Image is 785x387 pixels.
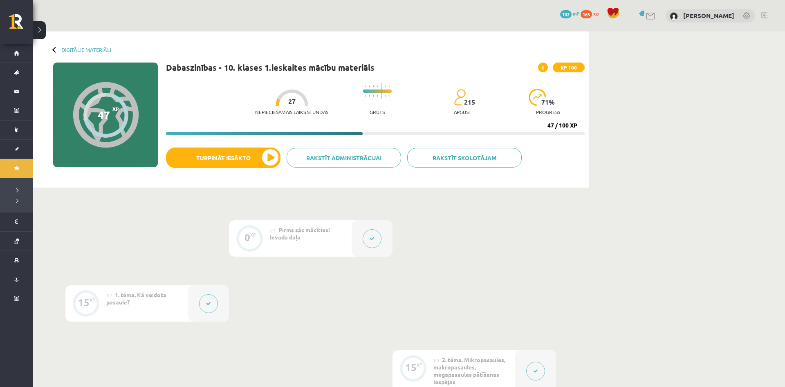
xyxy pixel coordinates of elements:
p: Grūts [370,109,385,115]
div: 15 [405,364,417,371]
img: Laura Kallase [670,12,678,20]
span: 71 % [541,98,555,106]
a: Digitālie materiāli [61,47,111,53]
span: 102 [560,10,572,18]
img: icon-short-line-57e1e144782c952c97e751825c79c345078a6d821885a25fce030b3d8c18986b.svg [389,95,390,97]
span: 165 [581,10,592,18]
span: 1. tēma. Kā veidota pasaule? [106,291,166,306]
p: apgūst [454,109,471,115]
button: Turpināt iesākto [166,148,280,168]
img: icon-short-line-57e1e144782c952c97e751825c79c345078a6d821885a25fce030b3d8c18986b.svg [385,85,386,87]
div: XP [90,298,95,302]
p: Nepieciešamais laiks stundās [255,109,328,115]
img: icon-short-line-57e1e144782c952c97e751825c79c345078a6d821885a25fce030b3d8c18986b.svg [369,95,370,97]
img: icon-short-line-57e1e144782c952c97e751825c79c345078a6d821885a25fce030b3d8c18986b.svg [389,85,390,87]
img: icon-short-line-57e1e144782c952c97e751825c79c345078a6d821885a25fce030b3d8c18986b.svg [385,95,386,97]
span: 215 [464,98,475,106]
h1: Dabaszinības - 10. klases 1.ieskaites mācību materiāls [166,63,375,72]
span: Pirms sāc mācīties! Ievada daļa [270,226,330,241]
img: icon-short-line-57e1e144782c952c97e751825c79c345078a6d821885a25fce030b3d8c18986b.svg [373,95,374,97]
a: [PERSON_NAME] [683,11,734,20]
span: mP [573,10,579,17]
span: XP [112,106,119,112]
img: icon-progress-161ccf0a02000e728c5f80fcf4c31c7af3da0e1684b2b1d7c360e028c24a22f1.svg [529,89,546,106]
div: XP [417,362,422,367]
span: xp [593,10,599,17]
p: progress [536,109,560,115]
a: Rīgas 1. Tālmācības vidusskola [9,14,33,35]
div: 47 [98,109,110,121]
span: XP 100 [553,63,585,72]
span: #2 [106,292,112,298]
img: icon-short-line-57e1e144782c952c97e751825c79c345078a6d821885a25fce030b3d8c18986b.svg [377,95,378,97]
a: 165 xp [581,10,603,17]
img: icon-short-line-57e1e144782c952c97e751825c79c345078a6d821885a25fce030b3d8c18986b.svg [369,85,370,87]
span: #1 [270,227,276,233]
span: 27 [288,98,296,105]
img: icon-short-line-57e1e144782c952c97e751825c79c345078a6d821885a25fce030b3d8c18986b.svg [377,85,378,87]
div: 15 [78,299,90,306]
span: #3 [433,357,440,363]
div: XP [250,233,256,237]
a: Rakstīt skolotājam [407,148,522,168]
img: icon-short-line-57e1e144782c952c97e751825c79c345078a6d821885a25fce030b3d8c18986b.svg [373,85,374,87]
span: 2. tēma. Mikropasaules, makropasaules, megapasaules pētīšanas iespējas [433,356,505,385]
img: students-c634bb4e5e11cddfef0936a35e636f08e4e9abd3cc4e673bd6f9a4125e45ecb1.svg [454,89,466,106]
div: 0 [244,234,250,241]
a: 102 mP [560,10,579,17]
a: Rakstīt administrācijai [287,148,401,168]
img: icon-long-line-d9ea69661e0d244f92f715978eff75569469978d946b2353a9bb055b3ed8787d.svg [381,83,382,99]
